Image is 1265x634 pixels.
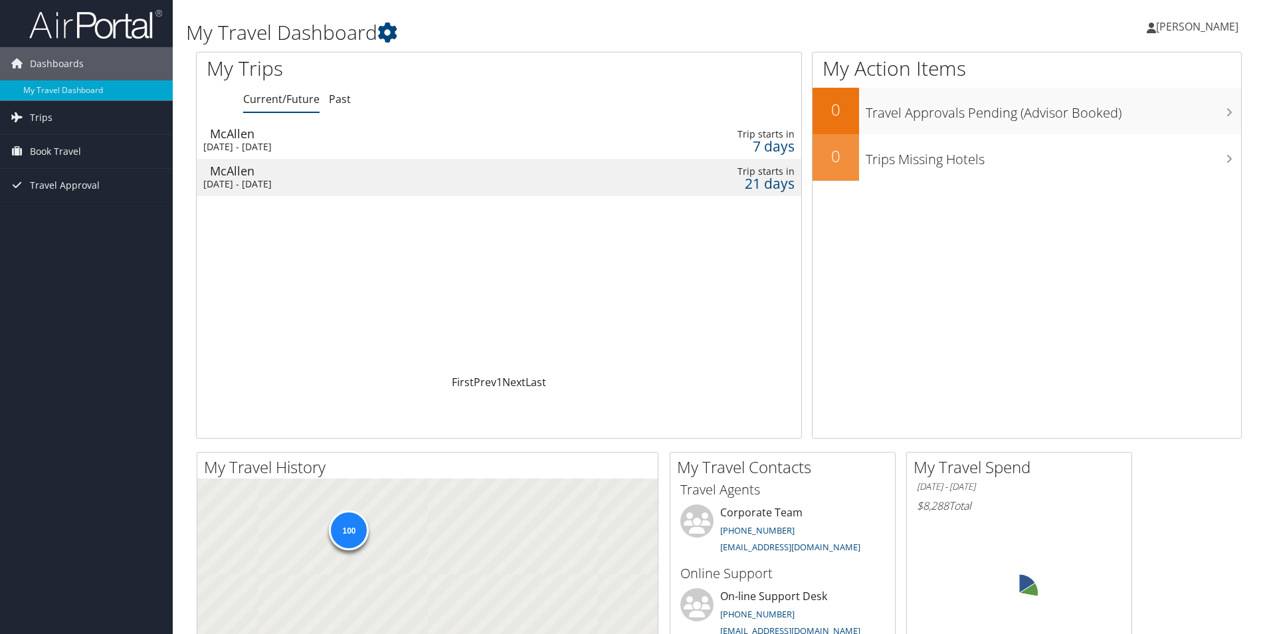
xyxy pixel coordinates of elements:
a: Current/Future [243,92,320,106]
a: First [452,375,474,389]
a: [PHONE_NUMBER] [720,608,795,620]
a: Past [329,92,351,106]
h1: My Travel Dashboard [186,19,896,47]
h1: My Action Items [813,54,1241,82]
div: [DATE] - [DATE] [203,141,579,153]
span: Book Travel [30,135,81,168]
span: $8,288 [917,498,949,513]
h2: 0 [813,98,859,121]
a: Next [502,375,526,389]
h3: Trips Missing Hotels [866,144,1241,169]
div: Trip starts in [660,128,795,140]
span: [PERSON_NAME] [1156,19,1238,34]
a: [PHONE_NUMBER] [720,524,795,536]
a: 0Travel Approvals Pending (Advisor Booked) [813,88,1241,134]
span: Dashboards [30,47,84,80]
h6: Total [917,498,1121,513]
a: 1 [496,375,502,389]
div: McAllen [210,128,585,140]
li: Corporate Team [674,504,892,559]
h3: Travel Agents [680,480,885,499]
h3: Online Support [680,564,885,583]
h2: My Travel Contacts [677,456,895,478]
a: [EMAIL_ADDRESS][DOMAIN_NAME] [720,541,860,553]
h3: Travel Approvals Pending (Advisor Booked) [866,97,1241,122]
h6: [DATE] - [DATE] [917,480,1121,493]
div: Trip starts in [660,165,795,177]
div: 7 days [660,140,795,152]
span: Travel Approval [30,169,100,202]
a: Last [526,375,546,389]
h2: My Travel History [204,456,658,478]
img: airportal-logo.png [29,9,162,40]
span: Trips [30,101,52,134]
a: Prev [474,375,496,389]
div: [DATE] - [DATE] [203,178,579,190]
a: [PERSON_NAME] [1147,7,1252,47]
a: 0Trips Missing Hotels [813,134,1241,181]
h2: 0 [813,145,859,167]
h2: My Travel Spend [914,456,1131,478]
div: 21 days [660,177,795,189]
h1: My Trips [207,54,539,82]
div: McAllen [210,165,585,177]
div: 100 [329,510,369,550]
